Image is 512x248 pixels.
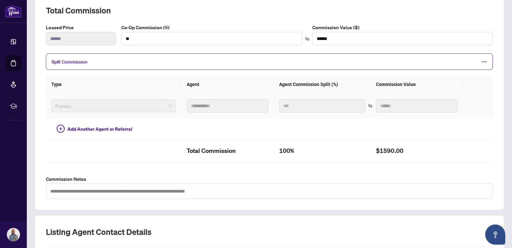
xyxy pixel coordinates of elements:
label: Co-Op Commission (%) [121,24,302,31]
th: Commission Value [371,75,463,94]
h2: Total Commission [187,146,268,156]
button: Open asap [485,224,505,245]
h2: Listing Agent Contact Details [46,226,493,237]
img: Profile Icon [7,228,20,241]
span: swap [305,37,310,41]
img: logo [5,5,21,17]
span: Add Another Agent or Referral [67,125,132,133]
span: Primary [55,101,172,111]
h2: $1590.00 [376,146,458,156]
th: Agent [181,75,274,94]
span: Split Commission [52,59,87,65]
span: plus-circle [57,125,65,133]
h2: Total Commission [46,5,493,16]
th: Type [46,75,181,94]
label: Leased Price [46,24,116,31]
span: minus [481,59,487,65]
label: Commission Value ($) [312,24,493,31]
label: Commission Notes [46,175,493,183]
h2: 100% [279,146,366,156]
div: Split Commission [46,53,493,70]
button: Add Another Agent or Referral [51,124,138,134]
th: Agent Commission Split (%) [274,75,371,94]
span: swap [368,104,373,108]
